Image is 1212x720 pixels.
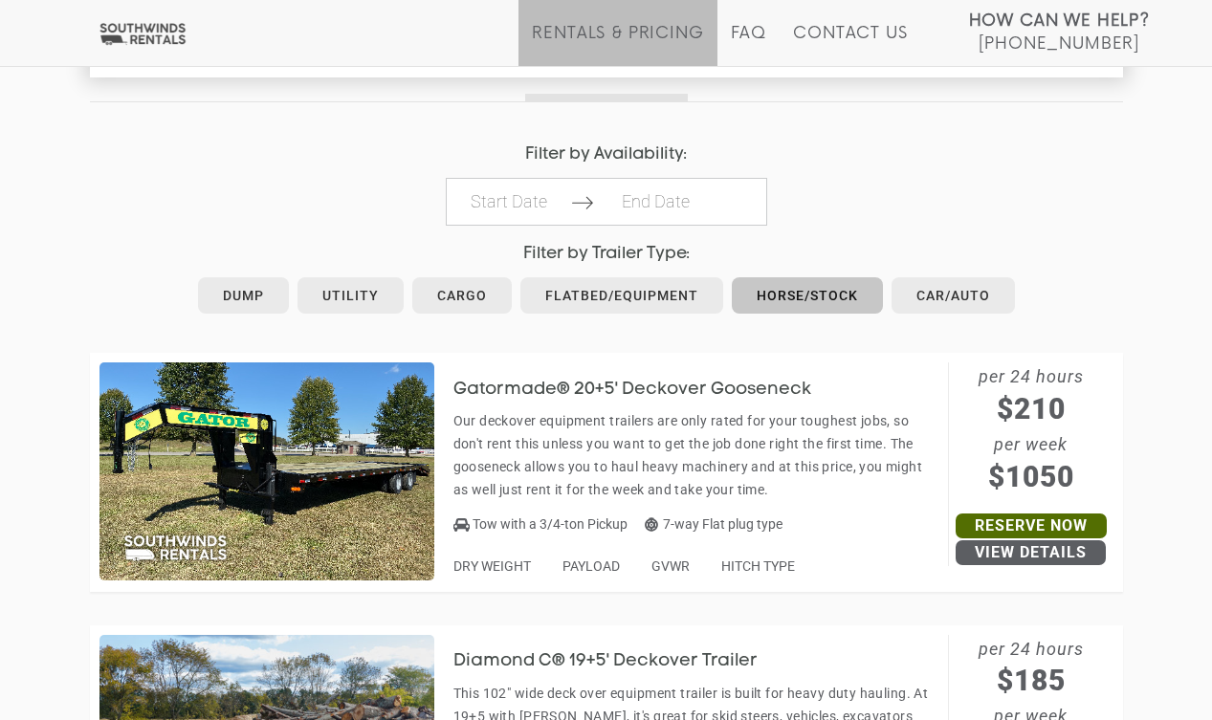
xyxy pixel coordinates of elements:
a: Contact Us [793,24,907,66]
a: Cargo [412,277,512,314]
p: Our deckover equipment trailers are only rated for your toughest jobs, so don't rent this unless ... [453,409,939,501]
span: PAYLOAD [562,558,620,574]
a: FAQ [731,24,767,66]
span: 7-way Flat plug type [645,516,782,532]
strong: How Can We Help? [969,11,1150,31]
span: $185 [949,659,1113,702]
h4: Filter by Trailer Type: [90,245,1123,263]
a: View Details [956,540,1106,565]
a: How Can We Help? [PHONE_NUMBER] [969,10,1150,52]
a: Gatormade® 20+5' Deckover Gooseneck [453,381,840,396]
h4: Filter by Availability: [90,145,1123,164]
h3: Gatormade® 20+5' Deckover Gooseneck [453,381,840,400]
img: Southwinds Rentals Logo [96,22,189,46]
span: Tow with a 3/4-ton Pickup [473,516,628,532]
a: Reserve Now [956,513,1107,538]
span: $210 [949,387,1113,430]
h3: Diamond C® 19+5' Deckover Trailer [453,652,786,671]
span: HITCH TYPE [721,558,795,574]
img: SW012 - Gatormade 20+5' Deckover Gooseneck [99,362,434,580]
a: Diamond C® 19+5' Deckover Trailer [453,653,786,668]
a: Horse/Stock [732,277,883,314]
span: $1050 [949,455,1113,498]
a: Car/Auto [892,277,1015,314]
a: Dump [198,277,289,314]
a: Utility [297,277,404,314]
a: Rentals & Pricing [532,24,703,66]
span: per 24 hours per week [949,362,1113,498]
a: Flatbed/Equipment [520,277,723,314]
span: GVWR [651,558,690,574]
span: DRY WEIGHT [453,558,531,574]
span: [PHONE_NUMBER] [979,34,1139,54]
